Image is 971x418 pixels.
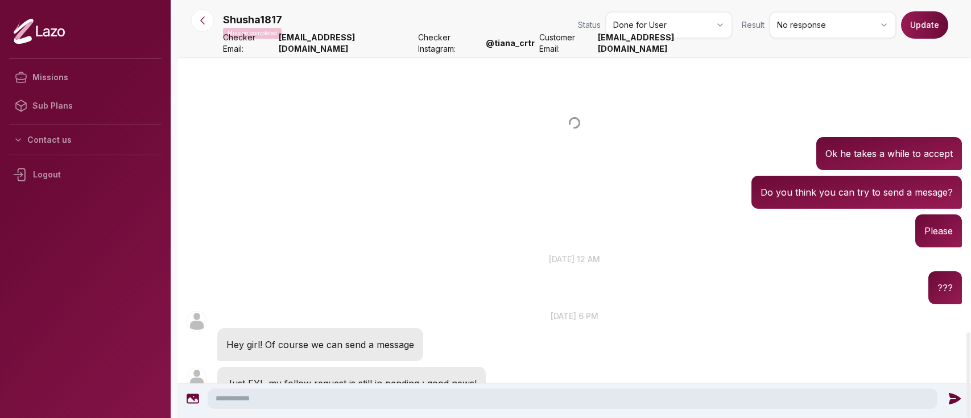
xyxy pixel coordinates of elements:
button: Contact us [9,130,162,150]
p: Mission completed [223,28,282,39]
p: ??? [937,280,953,295]
strong: @ tiana_crtr [486,38,535,49]
a: Sub Plans [9,92,162,120]
strong: [EMAIL_ADDRESS][DOMAIN_NAME] [598,32,733,55]
a: Missions [9,63,162,92]
span: Checker Email: [223,32,274,55]
img: User avatar [187,368,207,388]
span: Result [742,19,765,31]
p: Just FYI, my follow request is still in pending : good news! [226,376,477,391]
p: Do you think you can try to send a mesage? [761,185,953,200]
button: Update [901,11,948,39]
div: Logout [9,160,162,189]
strong: [EMAIL_ADDRESS][DOMAIN_NAME] [279,32,414,55]
p: Please [924,224,953,238]
span: Customer Email: [539,32,593,55]
p: Shusha1817 [223,12,282,28]
p: [DATE] 6 pm [177,310,971,322]
p: Ok he takes a while to accept [825,146,953,161]
span: Status [578,19,601,31]
p: [DATE] 12 am [177,253,971,265]
span: Checker Instagram: [418,32,481,55]
p: Hey girl! Of course we can send a message [226,337,414,352]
